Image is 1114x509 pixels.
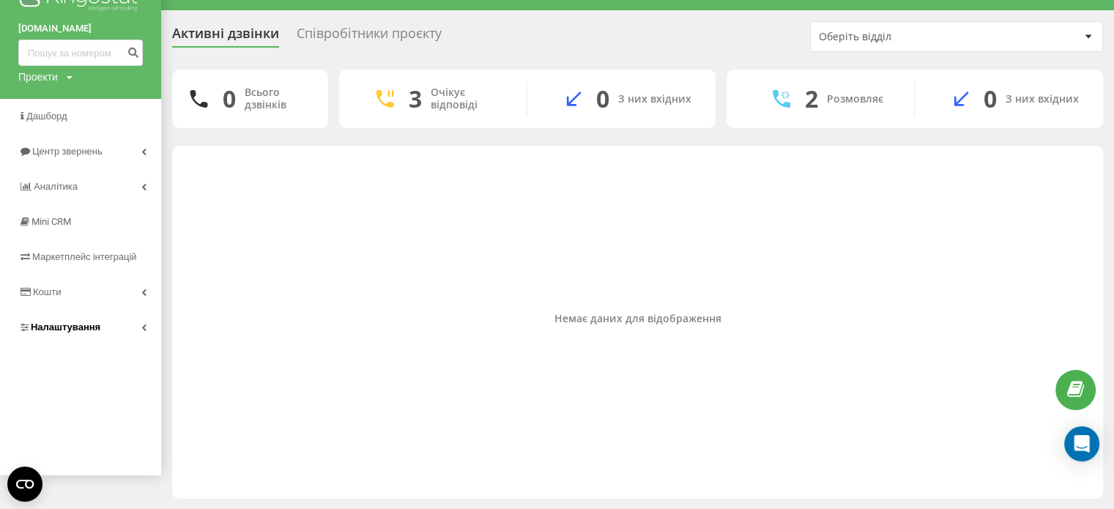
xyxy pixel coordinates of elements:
[184,312,1091,324] div: Немає даних для відображення
[245,86,311,111] div: Всього дзвінків
[409,85,422,113] div: 3
[596,85,609,113] div: 0
[18,70,58,84] div: Проекти
[31,322,100,332] span: Налаштування
[984,85,997,113] div: 0
[18,21,143,36] a: [DOMAIN_NAME]
[431,86,505,111] div: Очікує відповіді
[172,26,279,48] div: Активні дзвінки
[1006,93,1079,105] div: З них вхідних
[26,111,67,122] span: Дашборд
[827,93,883,105] div: Розмовляє
[33,286,61,297] span: Кошти
[805,85,818,113] div: 2
[1064,426,1099,461] div: Open Intercom Messenger
[32,146,103,157] span: Центр звернень
[32,251,137,262] span: Маркетплейс інтеграцій
[297,26,442,48] div: Співробітники проєкту
[18,40,143,66] input: Пошук за номером
[223,85,236,113] div: 0
[7,467,42,502] button: Open CMP widget
[618,93,691,105] div: З них вхідних
[819,31,994,43] div: Оберіть відділ
[31,216,71,227] span: Mini CRM
[34,181,78,192] span: Аналiтика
